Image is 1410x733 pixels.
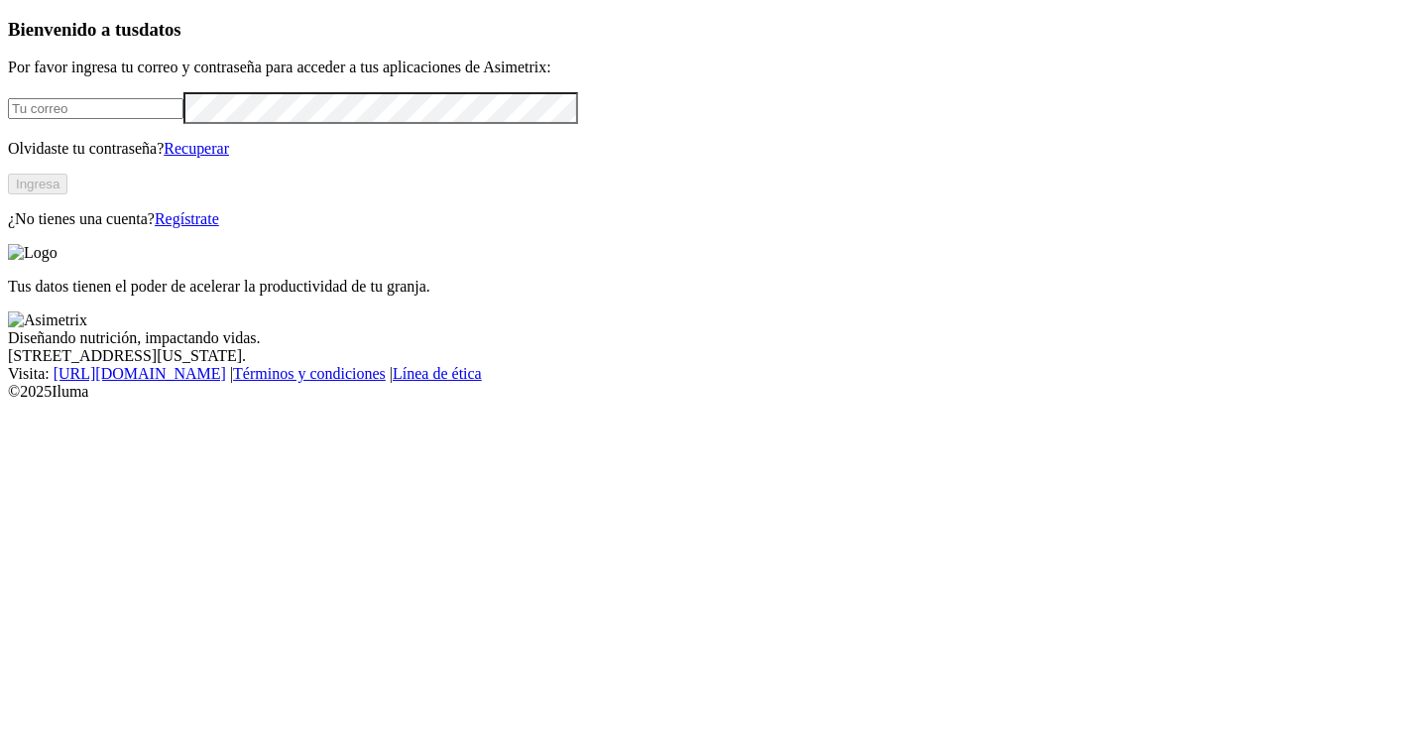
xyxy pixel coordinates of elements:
div: Visita : | | [8,365,1402,383]
p: Olvidaste tu contraseña? [8,140,1402,158]
div: [STREET_ADDRESS][US_STATE]. [8,347,1402,365]
button: Ingresa [8,174,67,194]
p: Por favor ingresa tu correo y contraseña para acceder a tus aplicaciones de Asimetrix: [8,59,1402,76]
input: Tu correo [8,98,183,119]
a: Términos y condiciones [233,365,386,382]
a: Línea de ética [393,365,482,382]
a: Regístrate [155,210,219,227]
span: datos [139,19,181,40]
div: Diseñando nutrición, impactando vidas. [8,329,1402,347]
img: Asimetrix [8,311,87,329]
div: © 2025 Iluma [8,383,1402,401]
p: Tus datos tienen el poder de acelerar la productividad de tu granja. [8,278,1402,296]
h3: Bienvenido a tus [8,19,1402,41]
a: Recuperar [164,140,229,157]
img: Logo [8,244,58,262]
a: [URL][DOMAIN_NAME] [54,365,226,382]
p: ¿No tienes una cuenta? [8,210,1402,228]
